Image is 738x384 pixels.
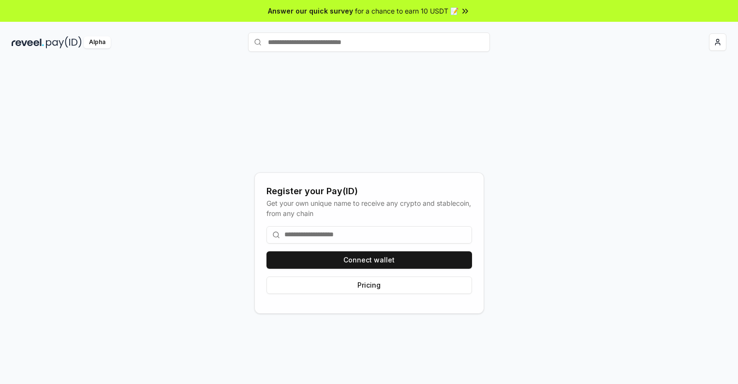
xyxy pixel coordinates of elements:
span: for a chance to earn 10 USDT 📝 [355,6,458,16]
button: Connect wallet [266,251,472,269]
img: reveel_dark [12,36,44,48]
div: Register your Pay(ID) [266,184,472,198]
div: Get your own unique name to receive any crypto and stablecoin, from any chain [266,198,472,218]
button: Pricing [266,276,472,294]
div: Alpha [84,36,111,48]
img: pay_id [46,36,82,48]
span: Answer our quick survey [268,6,353,16]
